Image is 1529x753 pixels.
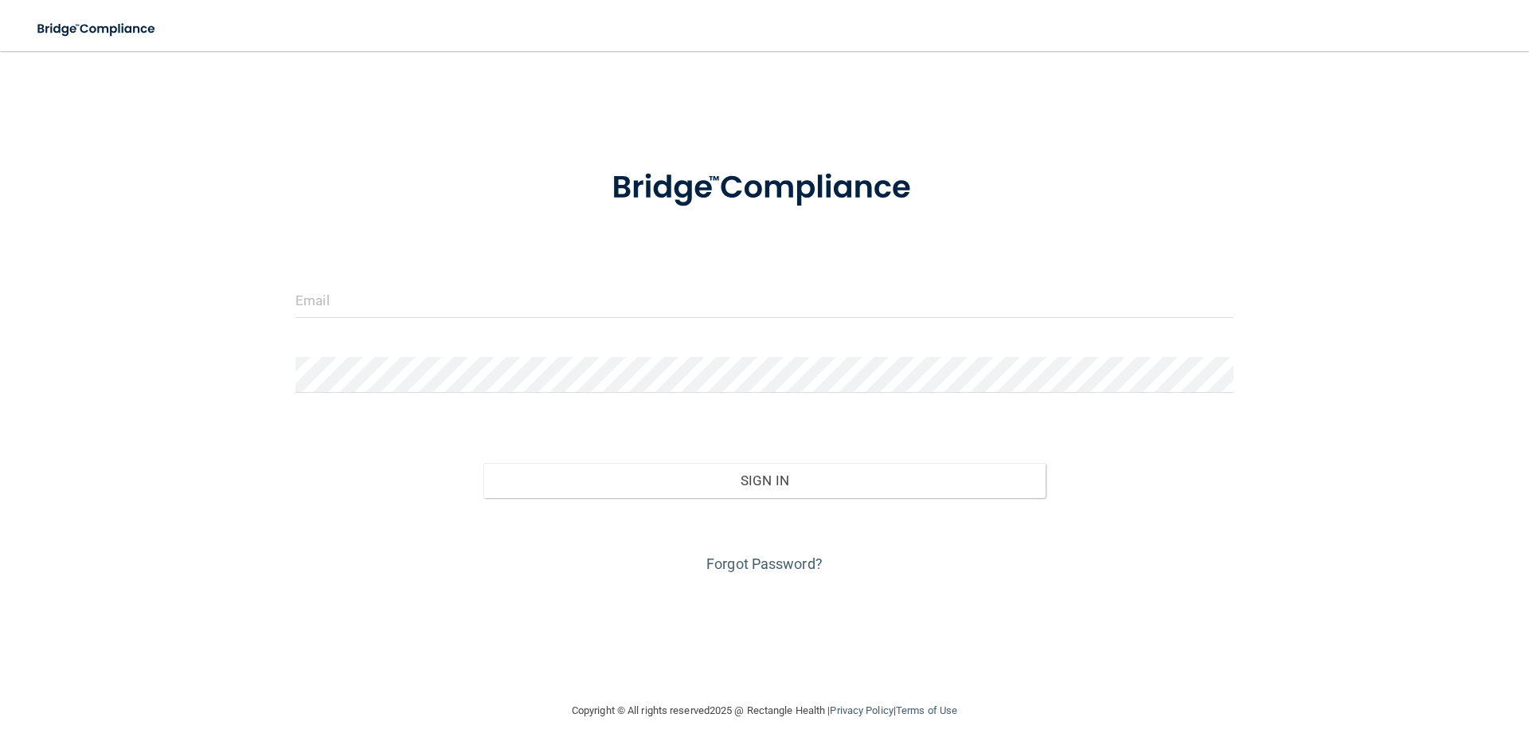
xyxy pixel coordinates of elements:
[474,685,1055,736] div: Copyright © All rights reserved 2025 @ Rectangle Health | |
[830,704,893,716] a: Privacy Policy
[896,704,957,716] a: Terms of Use
[295,282,1234,318] input: Email
[706,555,823,572] a: Forgot Password?
[483,463,1046,498] button: Sign In
[579,147,950,229] img: bridge_compliance_login_screen.278c3ca4.svg
[24,13,170,45] img: bridge_compliance_login_screen.278c3ca4.svg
